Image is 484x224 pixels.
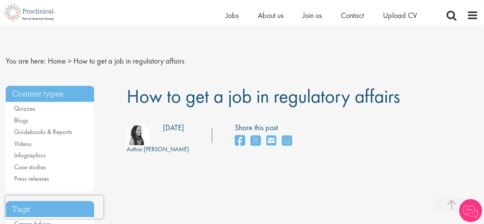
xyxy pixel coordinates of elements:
span: You are here: [6,56,46,66]
a: Jobs [226,10,239,20]
img: 383e1147-3b0e-4ab7-6ae9-08d7f17c413d [127,122,150,145]
span: How to get a job in regulatory affairs [73,56,184,66]
label: Share this post [235,122,296,133]
span: How to get a job in regulatory affairs [127,84,400,108]
a: Case studies [14,163,46,171]
a: Blogs [14,116,28,124]
a: Quizzes [14,104,35,113]
img: Chatbot [459,199,482,222]
a: share on whats app [282,133,292,149]
a: Join us [303,10,322,20]
div: [PERSON_NAME] [127,145,189,154]
a: share on twitter [251,133,261,149]
a: Press releases [14,174,49,183]
span: Author: [127,145,144,153]
a: Videos [14,139,31,148]
div: [DATE] [163,122,184,133]
a: share on email [266,133,276,149]
a: Upload CV [383,10,417,20]
a: breadcrumb link [48,56,66,66]
span: > [68,56,72,66]
iframe: reCAPTCHA [5,196,103,219]
a: share on facebook [235,133,245,149]
h3: Content types [6,86,94,102]
a: Contact [341,10,364,20]
a: Guidebooks & Reports [14,128,72,136]
a: Infographics [14,151,46,159]
a: About us [258,10,284,20]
